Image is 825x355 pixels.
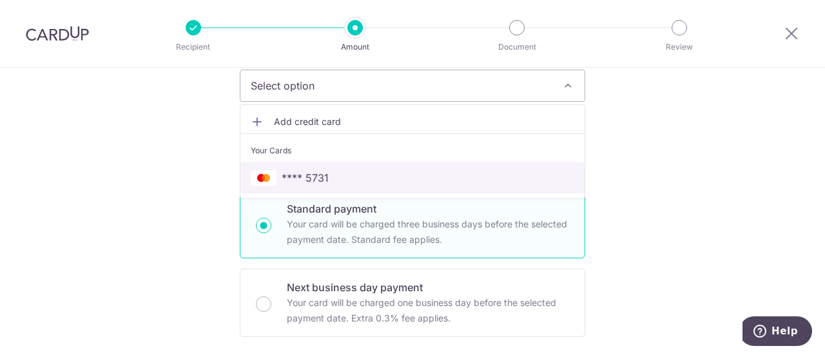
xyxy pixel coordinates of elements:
p: Review [632,41,727,53]
p: Your card will be charged three business days before the selected payment date. Standard fee appl... [287,216,569,247]
p: Next business day payment [287,280,569,295]
p: Document [469,41,565,53]
p: Amount [307,41,403,53]
p: Standard payment [287,201,569,216]
button: Select option [240,70,585,102]
img: CardUp [26,26,89,41]
ul: Select option [240,104,585,199]
p: Your card will be charged one business day before the selected payment date. Extra 0.3% fee applies. [287,295,569,326]
iframe: Opens a widget where you can find more information [742,316,812,349]
span: Your Cards [251,144,291,157]
img: MASTERCARD [251,170,277,186]
span: Select option [251,78,551,93]
span: Add credit card [274,115,574,128]
p: Recipient [146,41,241,53]
a: Add credit card [240,110,585,133]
